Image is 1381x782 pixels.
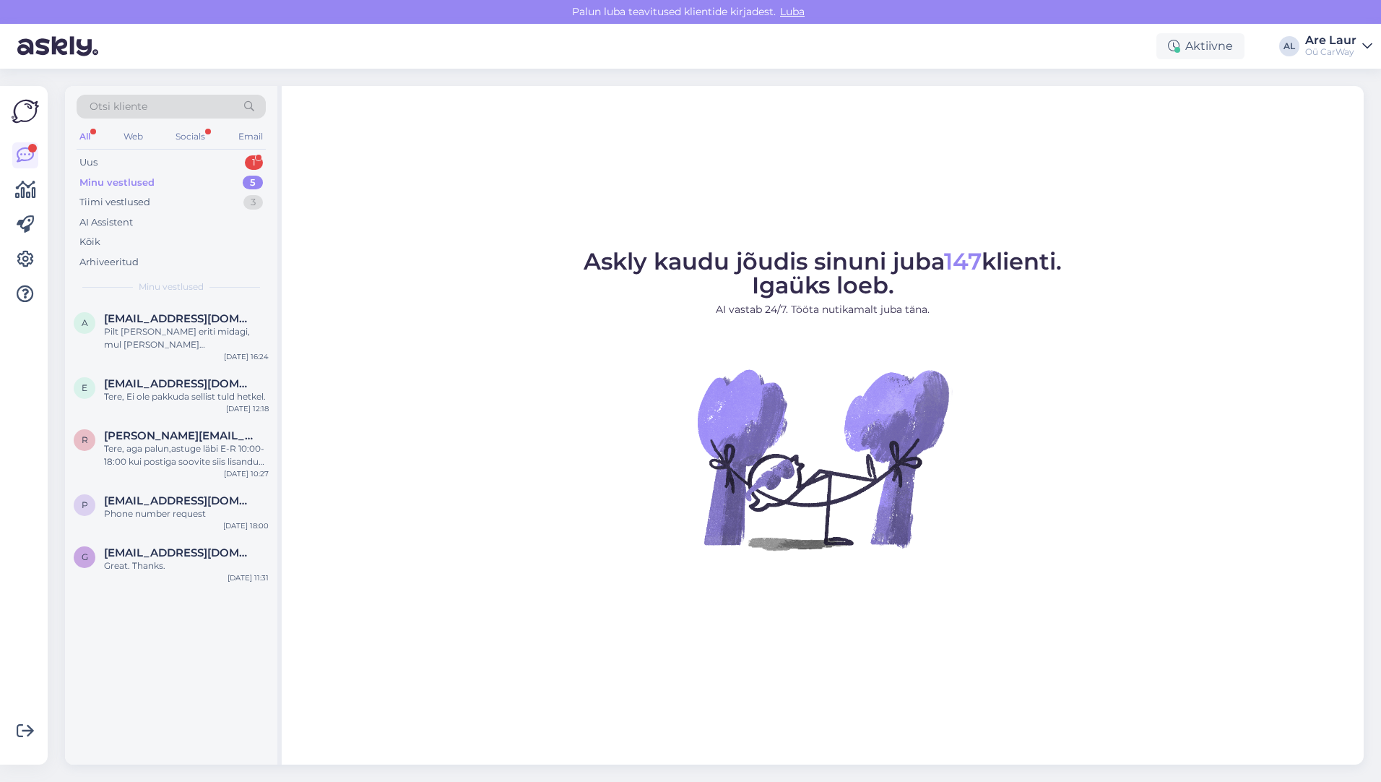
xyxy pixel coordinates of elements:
div: [DATE] 18:00 [223,520,269,531]
span: garethchickey@gmail.com [104,546,254,559]
div: 3 [243,195,263,210]
span: Andu.deemant@gmail.com [104,312,254,325]
div: [DATE] 10:27 [224,468,269,479]
div: Kõik [79,235,100,249]
span: rene.nikkarev@mail.ee [104,429,254,442]
div: Tere, aga palun,astuge läbi E-R 10:00-18:00 kui postiga soovite siis lisandub postitasu ja km. [104,442,269,468]
div: Email [235,127,266,146]
div: Pilt [PERSON_NAME] eriti midagi, mul [PERSON_NAME] [DOMAIN_NAME], siis saaksin kontrollida kas on ? [104,325,269,351]
div: Tere, Ei ole pakkuda sellist tuld hetkel. [104,390,269,403]
div: AL [1279,36,1299,56]
div: [DATE] 16:24 [224,351,269,362]
div: [DATE] 11:31 [228,572,269,583]
div: Tiimi vestlused [79,195,150,210]
div: Web [121,127,146,146]
div: Are Laur [1305,35,1356,46]
div: AI Assistent [79,215,133,230]
div: All [77,127,93,146]
div: 5 [243,176,263,190]
span: g [82,551,88,562]
span: r [82,434,88,445]
img: Askly Logo [12,98,39,125]
div: Phone number request [104,507,269,520]
img: No Chat active [693,329,953,589]
div: Great. Thanks. [104,559,269,572]
p: AI vastab 24/7. Tööta nutikamalt juba täna. [584,302,1062,317]
div: Socials [173,127,208,146]
div: Minu vestlused [79,176,155,190]
div: Uus [79,155,98,170]
span: p [82,499,88,510]
div: Arhiveeritud [79,255,139,270]
div: Aktiivne [1156,33,1244,59]
span: Luba [776,5,809,18]
span: Otsi kliente [90,99,147,114]
a: Are LaurOü CarWay [1305,35,1372,58]
div: Oü CarWay [1305,46,1356,58]
span: Minu vestlused [139,280,204,293]
span: erikdzigovskyi@gmail.com [104,377,254,390]
div: 1 [245,155,263,170]
span: A [82,317,88,328]
div: [DATE] 12:18 [226,403,269,414]
span: 147 [944,247,982,275]
span: priittambur@gmail.com [104,494,254,507]
span: Askly kaudu jõudis sinuni juba klienti. Igaüks loeb. [584,247,1062,299]
span: e [82,382,87,393]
